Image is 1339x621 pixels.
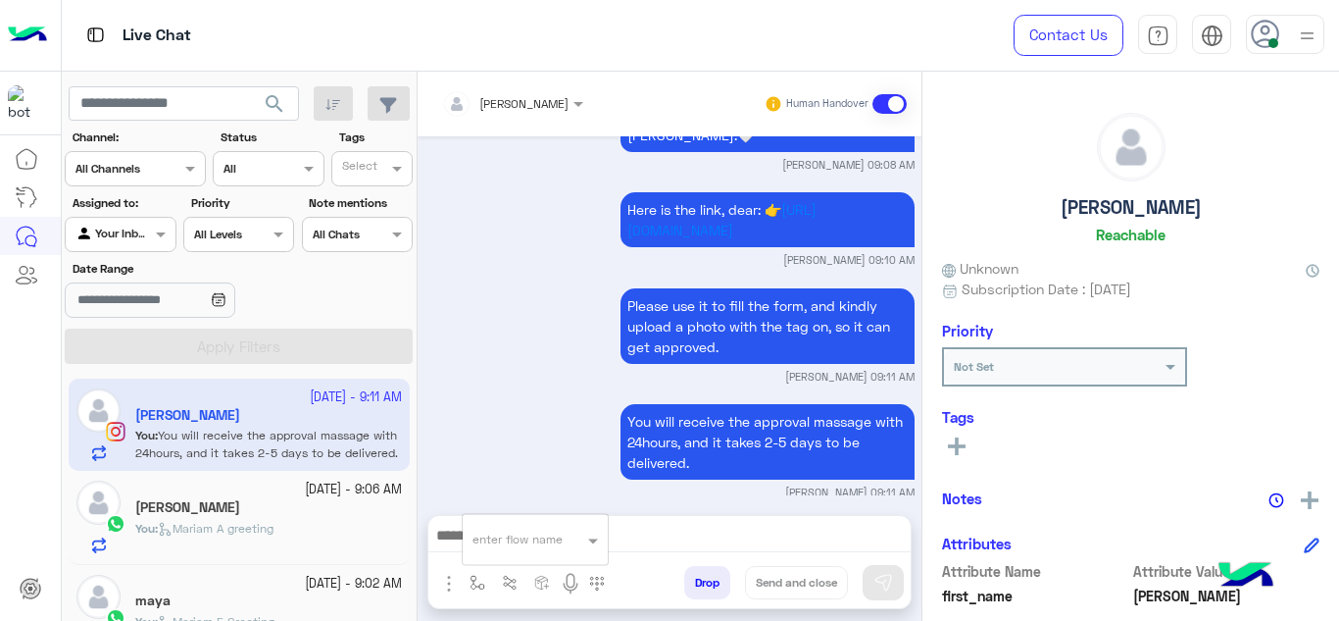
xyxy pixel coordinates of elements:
label: Tags [339,129,411,146]
span: first_name [942,586,1129,606]
span: Nadine [1133,586,1320,606]
p: 23/9/2025, 9:10 AM [620,192,915,247]
small: [PERSON_NAME] 09:08 AM [782,157,915,173]
small: [PERSON_NAME] 09:11 AM [785,369,915,385]
button: create order [526,566,559,598]
span: Attribute Value [1133,561,1320,582]
img: defaultAdmin.png [1098,114,1165,181]
img: create order [534,575,550,591]
span: Here is the link, dear: 👉 [627,201,781,218]
h5: [PERSON_NAME] [1061,196,1202,219]
img: select flow [470,575,485,591]
div: Select [339,157,377,180]
b: Not Set [954,359,994,374]
img: defaultAdmin.png [76,575,121,619]
img: notes [1268,492,1284,508]
img: make a call [589,576,605,592]
small: [PERSON_NAME] 09:11 AM [785,485,915,500]
h6: Attributes [942,535,1012,552]
img: tab [1147,25,1169,47]
label: Assigned to: [73,194,174,212]
img: send attachment [437,572,461,595]
button: search [251,86,299,129]
span: Mariam A greeting [158,521,273,536]
button: Trigger scenario [494,566,526,598]
img: send voice note [559,572,582,595]
img: hulul-logo.png [1212,543,1280,611]
small: [DATE] - 9:02 AM [305,575,402,594]
button: Send and close [745,566,848,599]
h5: Aya yousry [135,499,240,516]
h5: maya [135,593,171,609]
span: Attribute Name [942,561,1129,582]
p: Live Chat [123,23,191,49]
img: add [1301,492,1318,509]
img: send message [873,573,893,593]
button: select flow [462,566,494,598]
p: 23/9/2025, 9:11 AM [620,288,915,364]
label: Status [221,129,322,146]
small: Human Handover [786,96,868,112]
span: search [263,92,286,116]
small: [DATE] - 9:06 AM [305,481,402,499]
img: 317874714732967 [8,85,43,121]
img: defaultAdmin.png [76,481,121,525]
img: profile [1295,24,1319,48]
label: Channel: [73,129,204,146]
h6: Tags [942,408,1319,426]
label: Priority [191,194,292,212]
a: Contact Us [1014,15,1123,56]
img: WhatsApp [106,514,125,534]
h6: Priority [942,322,993,339]
button: Apply Filters [65,329,413,364]
label: Note mentions [309,194,410,212]
h6: Reachable [1096,226,1165,243]
h6: Notes [942,490,982,507]
span: [PERSON_NAME] [479,96,569,111]
span: Subscription Date : [DATE] [962,279,1131,299]
label: Date Range [73,260,292,278]
b: : [135,521,158,536]
img: Trigger scenario [502,575,518,591]
img: tab [1201,25,1223,47]
p: 23/9/2025, 9:11 AM [620,404,915,480]
a: tab [1138,15,1177,56]
span: You [135,521,155,536]
img: Logo [8,15,47,56]
small: [PERSON_NAME] 09:10 AM [783,252,915,268]
div: enter flow name [472,531,563,548]
span: Unknown [942,258,1018,279]
img: tab [83,23,108,47]
button: Drop [684,566,730,599]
